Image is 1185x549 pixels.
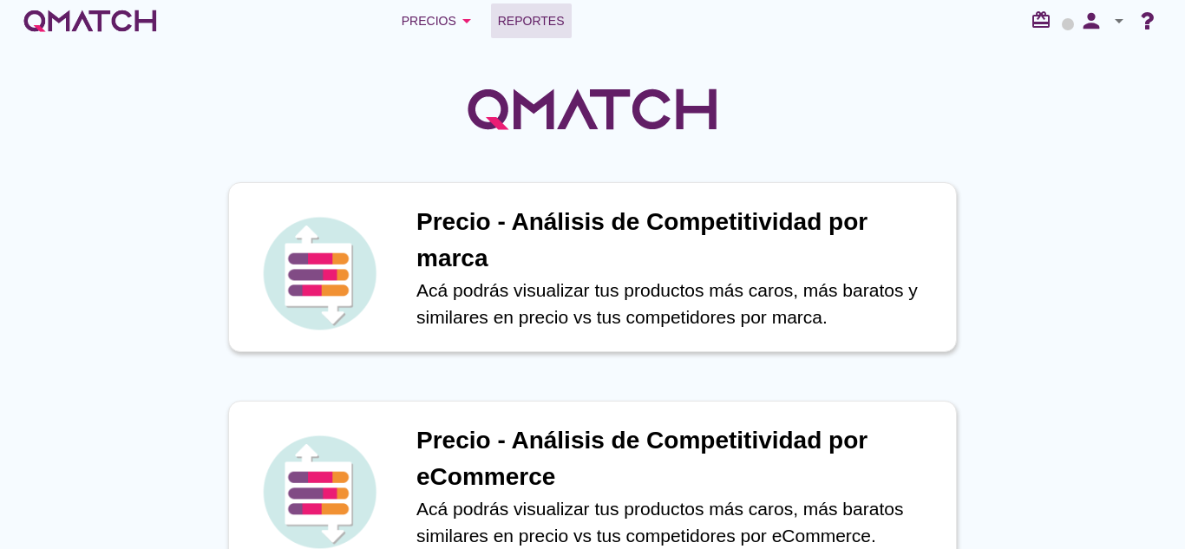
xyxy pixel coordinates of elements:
[416,422,939,495] h1: Precio - Análisis de Competitividad por eCommerce
[416,277,939,331] p: Acá podrás visualizar tus productos más caros, más baratos y similares en precio vs tus competido...
[388,3,491,38] button: Precios
[1031,10,1058,30] i: redeem
[1109,10,1129,31] i: arrow_drop_down
[456,10,477,31] i: arrow_drop_down
[1074,9,1109,33] i: person
[204,182,981,352] a: iconPrecio - Análisis de Competitividad por marcaAcá podrás visualizar tus productos más caros, m...
[402,10,477,31] div: Precios
[21,3,160,38] a: white-qmatch-logo
[491,3,572,38] a: Reportes
[416,204,939,277] h1: Precio - Análisis de Competitividad por marca
[259,212,380,334] img: icon
[462,66,723,153] img: QMatchLogo
[498,10,565,31] span: Reportes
